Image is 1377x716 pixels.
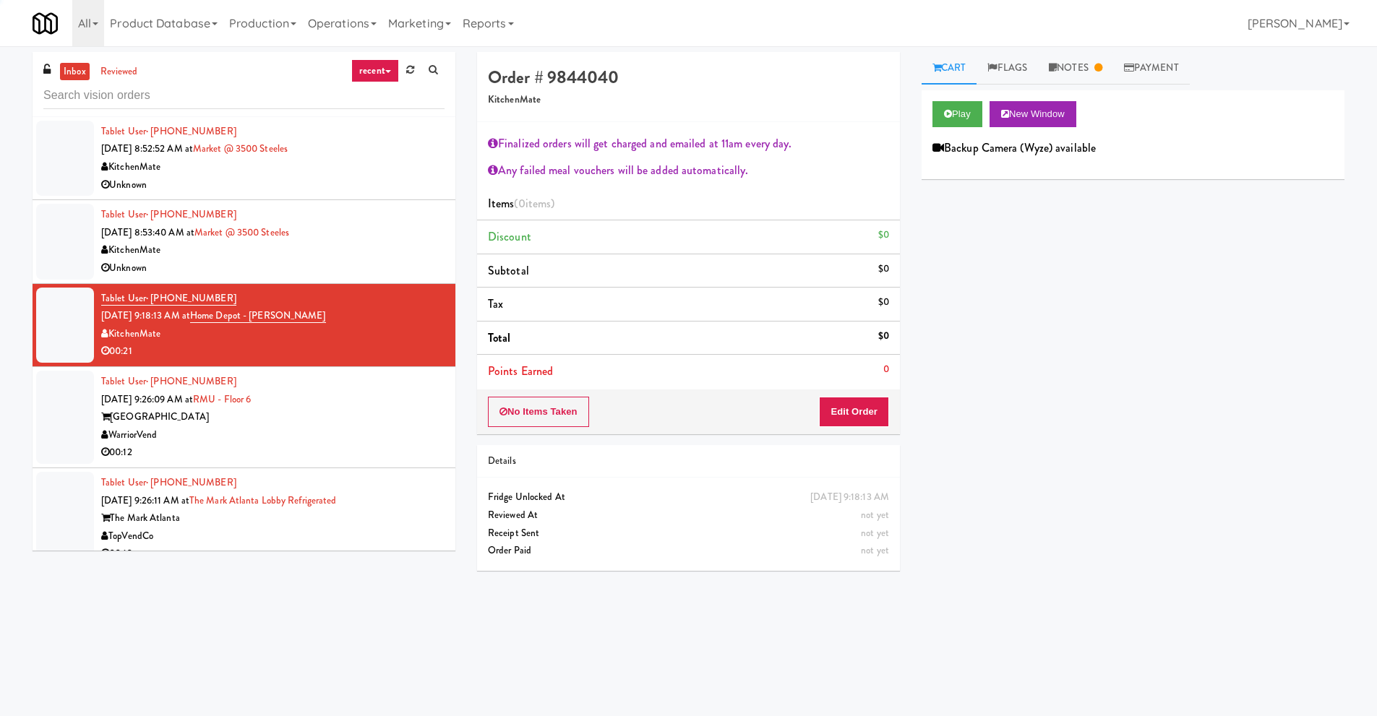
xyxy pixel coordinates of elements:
a: Tablet User· [PHONE_NUMBER] [101,291,236,306]
li: Tablet User· [PHONE_NUMBER][DATE] 8:52:52 AM atMarket @ 3500 SteelesKitchenMateUnknown [33,117,455,200]
a: RMU - Floor 6 [193,392,251,406]
div: Fridge Unlocked At [488,488,889,506]
div: Order Paid [488,542,889,560]
li: Tablet User· [PHONE_NUMBER][DATE] 9:26:09 AM atRMU - Floor 6[GEOGRAPHIC_DATA]WarriorVend00:12 [33,367,455,468]
span: [DATE] 8:53:40 AM at [101,225,194,239]
span: · [PHONE_NUMBER] [146,124,236,138]
button: Play [932,101,982,127]
span: Points Earned [488,363,553,379]
span: (0 ) [514,195,554,212]
div: Backup Camera (Wyze) available [932,137,1096,159]
a: Market @ 3500 Steeles [193,142,288,155]
div: Unknown [101,176,445,194]
li: Tablet User· [PHONE_NUMBER][DATE] 9:26:11 AM atThe Mark Atlanta Lobby RefrigeratedThe Mark Atlant... [33,468,455,569]
a: Notes [1038,52,1113,85]
span: · [PHONE_NUMBER] [146,475,236,489]
div: KitchenMate [101,158,445,176]
a: Tablet User· [PHONE_NUMBER] [101,374,236,388]
span: not yet [861,526,889,540]
a: Home Depot - [PERSON_NAME] [190,309,326,323]
a: Tablet User· [PHONE_NUMBER] [101,124,236,138]
h4: Order # 9844040 [488,68,889,87]
div: The Mark Atlanta [101,509,445,527]
span: not yet [861,543,889,557]
div: $0 [878,226,889,244]
button: Edit Order [819,397,889,427]
div: KitchenMate [101,325,445,343]
div: Finalized orders will get charged and emailed at 11am every day. [488,133,889,155]
a: Flags [977,52,1038,85]
span: Subtotal [488,262,529,279]
span: Items [488,195,554,212]
ng-pluralize: items [526,195,552,212]
img: Micromart [33,11,58,36]
button: New Window [990,101,1076,127]
li: Tablet User· [PHONE_NUMBER][DATE] 9:18:13 AM atHome Depot - [PERSON_NAME]KitchenMate00:21 [33,284,455,367]
span: not yet [861,508,889,522]
div: Details [488,452,889,470]
a: Cart [922,52,977,85]
button: No Items Taken [488,397,589,427]
span: · [PHONE_NUMBER] [146,207,236,221]
span: [DATE] 8:52:52 AM at [101,142,193,155]
a: Tablet User· [PHONE_NUMBER] [101,475,236,489]
a: reviewed [97,63,142,81]
a: The Mark Atlanta Lobby Refrigerated [189,493,337,507]
div: $0 [878,327,889,345]
span: · [PHONE_NUMBER] [146,291,236,305]
span: · [PHONE_NUMBER] [146,374,236,388]
div: Any failed meal vouchers will be added automatically. [488,160,889,181]
span: [DATE] 9:18:13 AM at [101,309,190,322]
div: [DATE] 9:18:13 AM [810,488,889,506]
h5: KitchenMate [488,95,889,105]
span: Tax [488,296,503,312]
div: 00:21 [101,342,445,361]
div: Unknown [101,259,445,277]
div: Receipt Sent [488,525,889,543]
div: 0 [883,361,889,379]
span: [DATE] 9:26:11 AM at [101,493,189,507]
div: Reviewed At [488,506,889,525]
li: Tablet User· [PHONE_NUMBER][DATE] 8:53:40 AM atMarket @ 3500 SteelesKitchenMateUnknown [33,200,455,283]
input: Search vision orders [43,82,445,109]
div: 00:12 [101,444,445,462]
span: Discount [488,228,531,245]
a: Tablet User· [PHONE_NUMBER] [101,207,236,221]
a: Market @ 3500 Steeles [194,225,289,239]
div: TopVendCo [101,527,445,545]
div: KitchenMate [101,241,445,259]
div: 00:13 [101,545,445,563]
div: $0 [878,260,889,278]
div: WarriorVend [101,426,445,444]
a: Payment [1113,52,1190,85]
div: [GEOGRAPHIC_DATA] [101,408,445,426]
div: $0 [878,293,889,311]
a: inbox [60,63,90,81]
a: recent [351,59,399,82]
span: [DATE] 9:26:09 AM at [101,392,193,406]
span: Total [488,329,511,346]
